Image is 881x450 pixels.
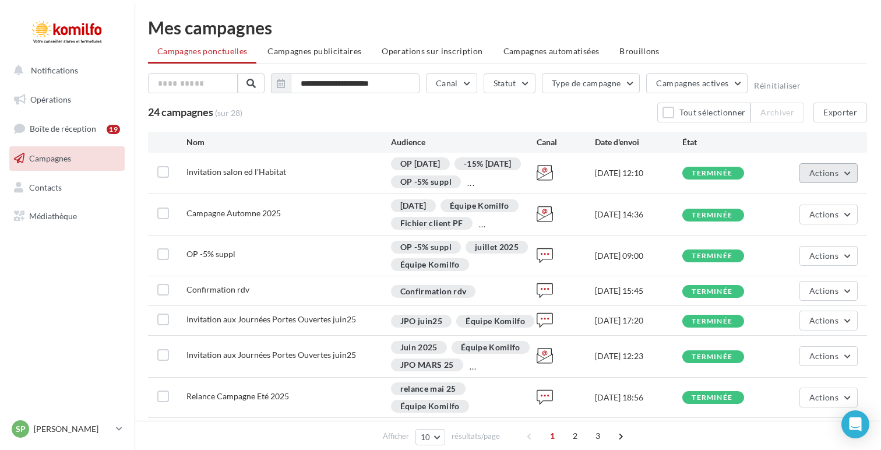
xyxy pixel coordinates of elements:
[186,284,249,294] span: Confirmation rdv
[479,219,487,230] div: ...
[16,423,26,435] span: SP
[692,288,732,296] div: terminée
[595,392,682,403] div: [DATE] 18:56
[692,394,732,402] div: terminée
[31,65,78,75] span: Notifications
[186,136,391,148] div: Nom
[30,124,96,133] span: Boîte de réception
[692,212,732,219] div: terminée
[186,350,356,360] span: Invitation aux Journées Portes Ouvertes juin25
[9,418,125,440] a: SP [PERSON_NAME]
[813,103,867,122] button: Exporter
[7,175,127,200] a: Contacts
[30,94,71,104] span: Opérations
[754,81,801,90] button: Réinitialiser
[383,431,409,442] span: Afficher
[595,350,682,362] div: [DATE] 12:23
[415,429,445,445] button: 10
[391,217,473,230] div: Fichier client PF
[186,167,286,177] span: Invitation salon ed l'Habitat
[595,285,682,297] div: [DATE] 15:45
[619,46,660,56] span: Brouillons
[391,285,476,298] div: Confirmation rdv
[29,182,62,192] span: Contacts
[7,204,127,228] a: Médiathèque
[588,427,607,445] span: 3
[148,19,867,36] div: Mes campagnes
[215,107,242,119] span: (sur 28)
[440,199,519,212] div: Équipe Komilfo
[543,427,562,445] span: 1
[456,315,534,328] div: Équipe Komilfo
[391,382,466,395] div: relance mai 25
[841,410,869,438] div: Open Intercom Messenger
[692,170,732,177] div: terminée
[537,136,595,148] div: Canal
[646,73,748,93] button: Campagnes actives
[391,358,463,371] div: JPO MARS 25
[595,136,682,148] div: Date d'envoi
[421,433,431,442] span: 10
[809,392,838,402] span: Actions
[391,175,461,188] div: OP -5% suppl
[186,391,289,401] span: Relance Campagne Eté 2025
[391,341,447,354] div: Juin 2025
[29,211,77,221] span: Médiathèque
[682,136,770,148] div: État
[452,341,530,354] div: Équipe Komilfo
[391,400,469,413] div: Équipe Komilfo
[799,281,858,301] button: Actions
[595,250,682,262] div: [DATE] 09:00
[186,314,356,324] span: Invitation aux Journées Portes Ouvertes juin25
[107,125,120,134] div: 19
[503,46,600,56] span: Campagnes automatisées
[809,315,838,325] span: Actions
[809,251,838,261] span: Actions
[186,249,235,259] span: OP -5% suppl
[7,116,127,141] a: Boîte de réception19
[595,209,682,220] div: [DATE] 14:36
[7,146,127,171] a: Campagnes
[809,286,838,296] span: Actions
[692,353,732,361] div: terminée
[595,167,682,179] div: [DATE] 12:10
[391,241,461,254] div: OP -5% suppl
[692,318,732,325] div: terminée
[391,315,452,328] div: JPO juin25
[391,199,436,212] div: [DATE]
[466,241,528,254] div: juillet 2025
[148,106,213,118] span: 24 campagnes
[656,78,728,88] span: Campagnes actives
[809,168,838,178] span: Actions
[7,58,122,83] button: Notifications
[799,246,858,266] button: Actions
[799,205,858,224] button: Actions
[809,351,838,361] span: Actions
[391,258,469,271] div: Équipe Komilfo
[799,388,858,407] button: Actions
[29,153,71,163] span: Campagnes
[454,157,521,170] div: -15% [DATE]
[657,103,750,122] button: Tout sélectionner
[186,208,281,218] span: Campagne Automne 2025
[566,427,584,445] span: 2
[426,73,477,93] button: Canal
[799,311,858,331] button: Actions
[452,431,500,442] span: résultats/page
[542,73,640,93] button: Type de campagne
[595,315,682,326] div: [DATE] 17:20
[382,46,482,56] span: Operations sur inscription
[799,346,858,366] button: Actions
[391,136,537,148] div: Audience
[809,209,838,219] span: Actions
[470,361,477,372] div: ...
[391,157,450,170] div: OP [DATE]
[267,46,361,56] span: Campagnes publicitaires
[799,163,858,183] button: Actions
[484,73,535,93] button: Statut
[467,177,475,189] div: ...
[7,87,127,112] a: Opérations
[34,423,111,435] p: [PERSON_NAME]
[692,252,732,260] div: terminée
[750,103,804,122] button: Archiver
